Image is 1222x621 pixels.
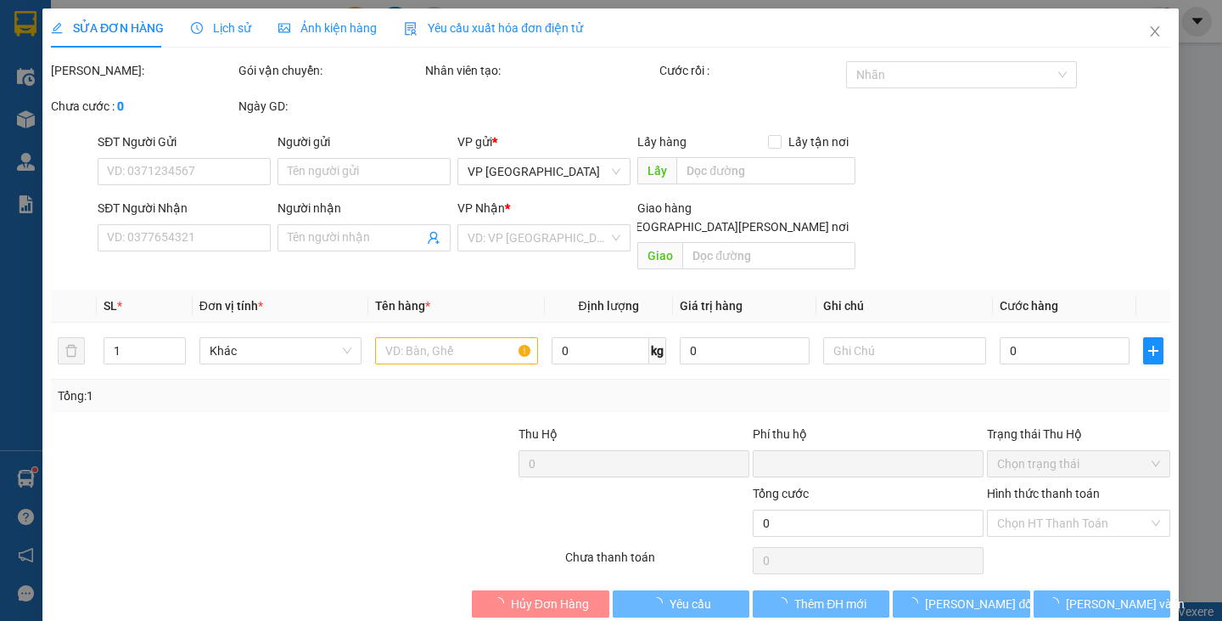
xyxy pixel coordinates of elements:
[58,337,85,364] button: delete
[670,595,711,613] span: Yêu cầu
[405,21,584,35] span: Yêu cầu xuất hóa đơn điện tử
[51,61,235,80] div: [PERSON_NAME]:
[753,425,984,450] div: Phí thu hộ
[473,590,609,618] button: Hủy Đơn Hàng
[511,595,589,613] span: Hủy Đơn Hàng
[613,590,749,618] button: Yêu cầu
[51,22,63,34] span: edit
[458,201,506,215] span: VP Nhận
[907,597,926,609] span: loading
[649,337,666,364] span: kg
[405,22,418,36] img: icon
[753,590,889,618] button: Thêm ĐH mới
[776,597,795,609] span: loading
[279,21,378,35] span: Ảnh kiện hàng
[894,590,1030,618] button: [PERSON_NAME] đổi
[192,21,252,35] span: Lịch sử
[1144,337,1164,364] button: plus
[638,242,683,269] span: Giao
[1034,590,1170,618] button: [PERSON_NAME] và In
[279,22,291,34] span: picture
[376,337,538,364] input: VD: Bàn, Ghế
[51,97,235,116] div: Chưa cước :
[238,97,423,116] div: Ngày GD:
[468,159,621,184] span: VP Sài Gòn
[428,231,441,245] span: user-add
[651,597,670,609] span: loading
[199,299,263,313] span: Đơn vị tính
[926,595,1035,613] span: [PERSON_NAME] đổi
[278,133,451,151] div: Người gửi
[98,133,272,151] div: SĐT Người Gửi
[782,133,856,151] span: Lấy tận nơi
[458,133,631,151] div: VP gửi
[817,290,993,323] th: Ghi chú
[987,425,1171,443] div: Trạng thái Thu Hộ
[104,299,117,313] span: SL
[492,597,511,609] span: loading
[618,217,856,236] span: [GEOGRAPHIC_DATA][PERSON_NAME] nơi
[987,487,1100,500] label: Hình thức thanh toán
[376,299,431,313] span: Tên hàng
[1145,344,1163,358] span: plus
[1132,8,1180,56] button: Close
[638,201,692,215] span: Giao hàng
[753,487,809,500] span: Tổng cước
[51,21,164,35] span: SỬA ĐƠN HÀNG
[210,338,351,364] span: Khác
[997,451,1161,477] span: Chọn trạng thái
[564,548,752,578] div: Chưa thanh toán
[1149,25,1163,38] span: close
[683,242,856,269] input: Dọc đường
[1066,595,1185,613] span: [PERSON_NAME] và In
[278,199,451,217] div: Người nhận
[824,337,986,364] input: Ghi Chú
[425,61,656,80] div: Nhân viên tạo:
[98,199,272,217] div: SĐT Người Nhận
[519,427,558,441] span: Thu Hộ
[680,299,743,313] span: Giá trị hàng
[238,61,423,80] div: Gói vận chuyển:
[638,135,687,149] span: Lấy hàng
[795,595,867,613] span: Thêm ĐH mới
[579,299,639,313] span: Định lượng
[1000,299,1058,313] span: Cước hàng
[192,22,204,34] span: clock-circle
[638,157,677,184] span: Lấy
[1047,597,1066,609] span: loading
[58,387,473,405] div: Tổng: 1
[117,99,124,113] b: 0
[659,61,844,80] div: Cước rồi :
[677,157,856,184] input: Dọc đường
